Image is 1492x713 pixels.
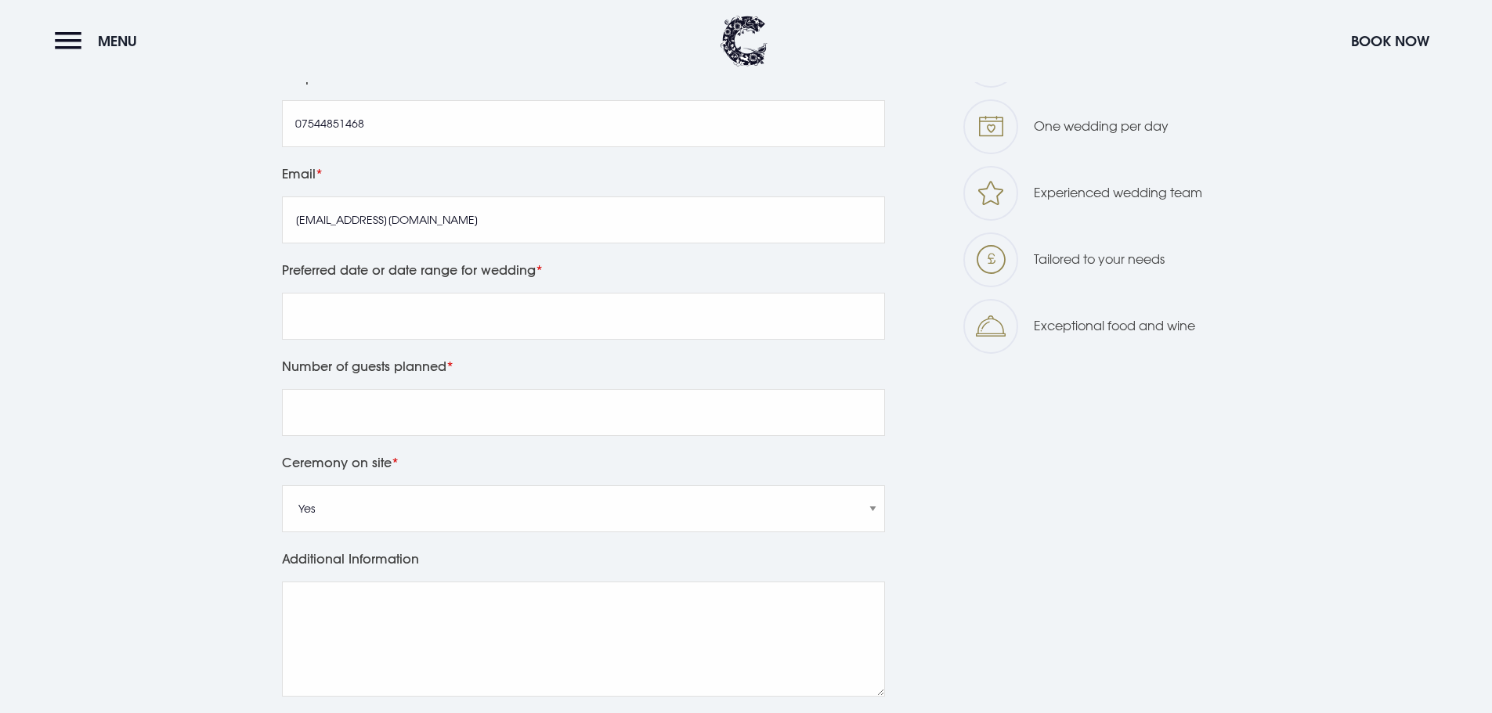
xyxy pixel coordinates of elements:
[282,355,885,377] label: Number of guests planned
[977,245,1006,274] img: Wedding tailored icon
[282,548,885,570] label: Additional Information
[98,32,137,50] span: Menu
[1343,24,1437,58] button: Book Now
[979,116,1003,137] img: Wedding one wedding icon
[977,181,1004,205] img: Wedding team icon
[976,315,1006,337] img: Why icon 4 1
[1034,314,1195,337] p: Exceptional food and wine
[721,16,768,67] img: Clandeboye Lodge
[1034,181,1202,204] p: Experienced wedding team
[282,163,885,185] label: Email
[282,452,885,474] label: Ceremony on site
[1034,114,1169,138] p: One wedding per day
[55,24,145,58] button: Menu
[282,259,885,281] label: Preferred date or date range for wedding
[1034,247,1165,271] p: Tailored to your needs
